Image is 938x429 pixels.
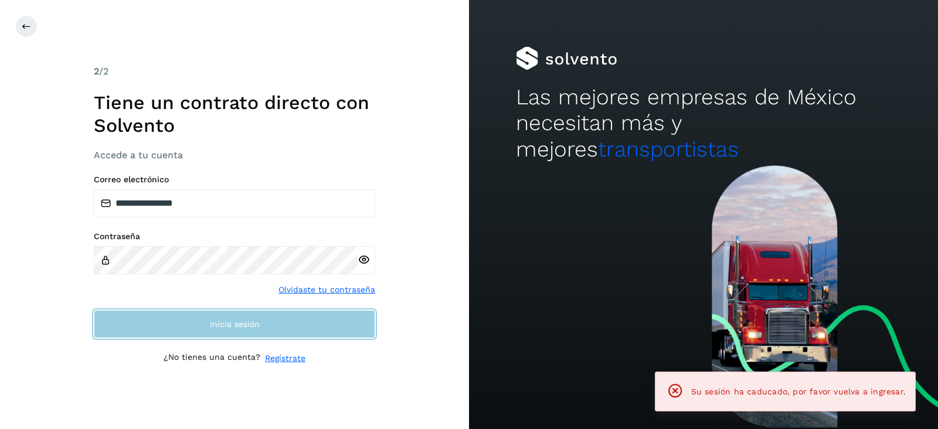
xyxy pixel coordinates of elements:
a: Regístrate [265,352,305,365]
button: Inicia sesión [94,310,375,338]
label: Contraseña [94,231,375,241]
p: ¿No tienes una cuenta? [164,352,260,365]
label: Correo electrónico [94,175,375,185]
div: /2 [94,64,375,79]
h1: Tiene un contrato directo con Solvento [94,91,375,137]
span: transportistas [598,137,739,162]
span: 2 [94,66,99,77]
h2: Las mejores empresas de México necesitan más y mejores [516,84,891,162]
a: Olvidaste tu contraseña [278,284,375,296]
span: Inicia sesión [210,320,260,328]
h3: Accede a tu cuenta [94,149,375,161]
span: Su sesión ha caducado, por favor vuelva a ingresar. [691,387,906,396]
